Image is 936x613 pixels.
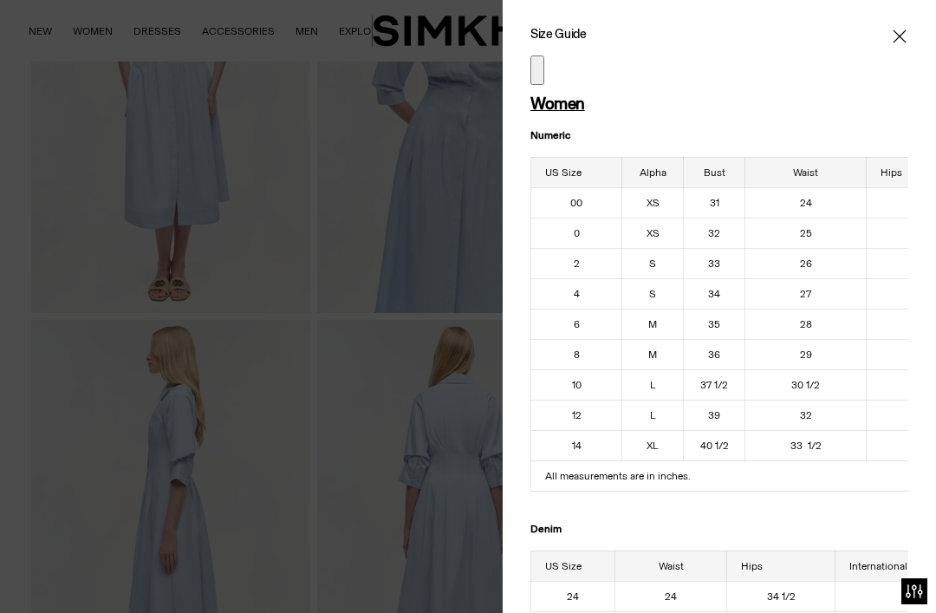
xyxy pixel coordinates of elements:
th: Waist [745,157,867,187]
strong: Women [530,94,585,114]
td: 34 [684,278,745,309]
td: 39 [684,400,745,430]
td: 29 [745,339,867,369]
td: 28 [745,309,867,339]
th: US Size [531,157,622,187]
td: 34 1/2 [727,581,835,611]
td: 32 [684,218,745,248]
td: 30 1/2 [745,369,867,400]
td: L [622,400,684,430]
td: S [622,248,684,278]
td: 26 [745,248,867,278]
td: L [622,369,684,400]
td: M [622,309,684,339]
th: Bust [684,157,745,187]
td: 24 [745,187,867,218]
strong: Denim [530,523,562,535]
th: US Size [531,551,615,581]
td: XS [622,187,684,218]
td: 32 [745,400,867,430]
td: XL [622,430,684,460]
strong: Numeric [530,129,570,141]
td: 33 [684,248,745,278]
th: Hips [727,551,835,581]
td: 27 [745,278,867,309]
td: 6 [531,309,622,339]
td: 31 [684,187,745,218]
td: 8 [531,339,622,369]
td: 14 [531,430,622,460]
td: 0 [531,218,622,248]
th: Waist [615,551,727,581]
td: M [622,339,684,369]
td: XS [622,218,684,248]
td: 10 [531,369,622,400]
td: 40 1/2 [684,430,745,460]
td: 25 [745,218,867,248]
td: 35 [684,309,745,339]
th: Alpha [622,157,684,187]
td: 36 [684,339,745,369]
td: 24 [615,581,727,611]
td: 4 [531,278,622,309]
td: 24 [531,581,615,611]
td: 12 [531,400,622,430]
button: Close [891,28,908,45]
iframe: Sign Up via Text for Offers [14,547,174,599]
td: S [622,278,684,309]
td: 2 [531,248,622,278]
td: 37 1/2 [684,369,745,400]
td: 00 [531,187,622,218]
td: 33 1/2 [745,430,867,460]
